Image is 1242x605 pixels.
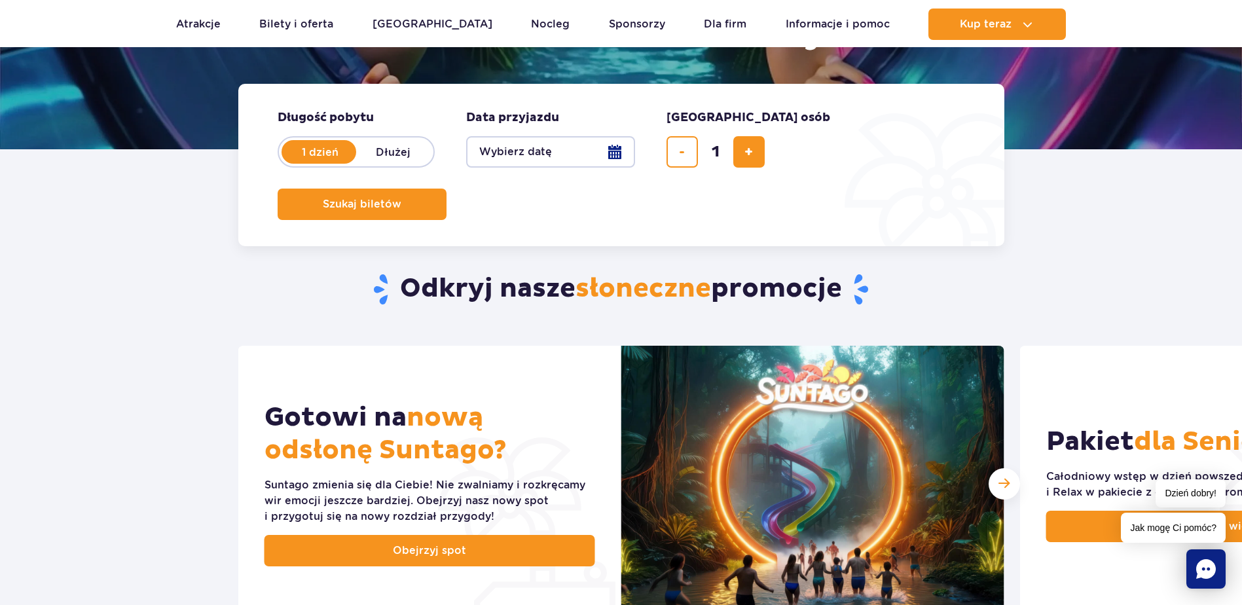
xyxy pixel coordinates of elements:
span: Dzień dobry! [1156,479,1226,507]
button: usuń bilet [667,136,698,168]
span: Kup teraz [960,18,1012,30]
span: nową odsłonę Suntago? [265,401,507,467]
input: liczba biletów [700,136,731,168]
a: Atrakcje [176,9,221,40]
h2: Gotowi na [265,401,595,467]
a: Nocleg [531,9,570,40]
span: Data przyjazdu [466,110,559,126]
label: 1 dzień [283,138,357,166]
a: [GEOGRAPHIC_DATA] [373,9,492,40]
a: Informacje i pomoc [786,9,890,40]
a: Dla firm [704,9,746,40]
button: dodaj bilet [733,136,765,168]
span: Jak mogę Ci pomóc? [1121,513,1226,543]
a: Bilety i oferta [259,9,333,40]
div: Suntago zmienia się dla Ciebie! Nie zwalniamy i rozkręcamy wir emocji jeszcze bardziej. Obejrzyj ... [265,477,595,524]
span: Szukaj biletów [323,198,401,210]
a: Obejrzyj spot [265,535,595,566]
span: słoneczne [575,272,711,305]
label: Dłużej [356,138,431,166]
button: Szukaj biletów [278,189,447,220]
div: Chat [1186,549,1226,589]
span: [GEOGRAPHIC_DATA] osób [667,110,830,126]
span: Długość pobytu [278,110,374,126]
span: Obejrzyj spot [393,543,466,559]
form: Planowanie wizyty w Park of Poland [238,84,1004,246]
button: Wybierz datę [466,136,635,168]
div: Następny slajd [989,468,1020,500]
a: Sponsorzy [609,9,665,40]
h2: Odkryj nasze promocje [238,272,1004,306]
button: Kup teraz [928,9,1066,40]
